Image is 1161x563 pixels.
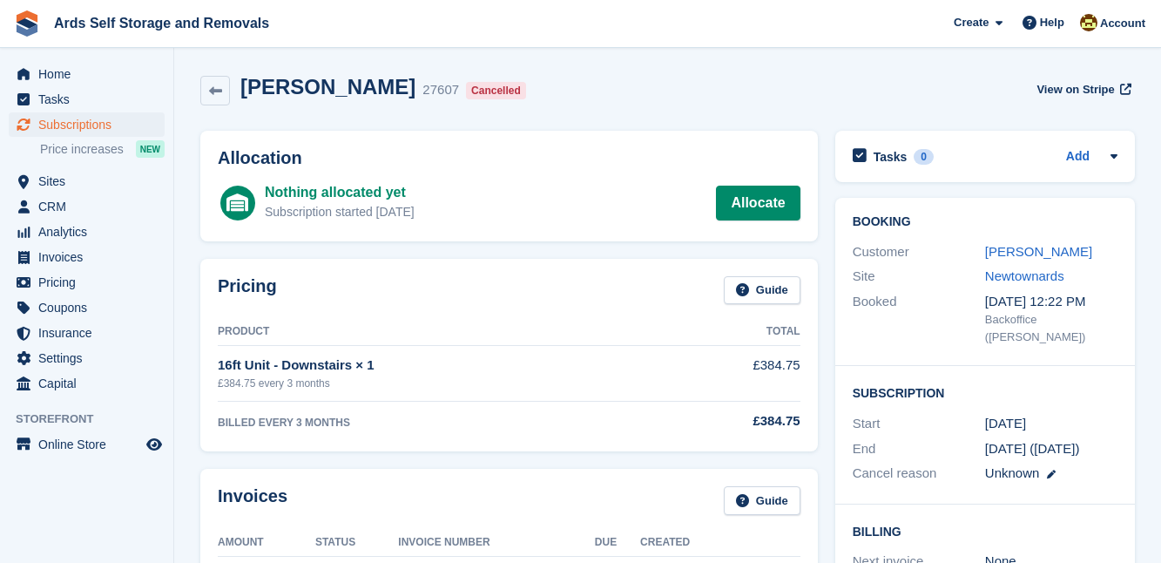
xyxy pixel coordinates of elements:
[985,414,1026,434] time: 2023-10-30 00:00:00 UTC
[853,464,985,484] div: Cancel reason
[38,62,143,86] span: Home
[874,149,908,165] h2: Tasks
[9,432,165,457] a: menu
[398,529,595,557] th: Invoice Number
[9,295,165,320] a: menu
[985,311,1117,345] div: Backoffice ([PERSON_NAME])
[218,376,665,391] div: £384.75 every 3 months
[218,318,665,346] th: Product
[265,203,415,221] div: Subscription started [DATE]
[985,292,1117,312] div: [DATE] 12:22 PM
[38,245,143,269] span: Invoices
[38,321,143,345] span: Insurance
[38,371,143,396] span: Capital
[985,441,1080,456] span: [DATE] ([DATE])
[218,415,665,431] div: BILLED EVERY 3 MONTHS
[853,383,1117,401] h2: Subscription
[265,182,415,203] div: Nothing allocated yet
[136,140,165,158] div: NEW
[9,321,165,345] a: menu
[9,194,165,219] a: menu
[853,292,985,346] div: Booked
[985,268,1064,283] a: Newtownards
[38,169,143,193] span: Sites
[9,87,165,112] a: menu
[466,82,526,99] div: Cancelled
[422,80,459,100] div: 27607
[1036,81,1114,98] span: View on Stripe
[1100,15,1145,32] span: Account
[16,410,173,428] span: Storefront
[985,244,1092,259] a: [PERSON_NAME]
[1040,14,1064,31] span: Help
[665,318,800,346] th: Total
[9,169,165,193] a: menu
[218,148,800,168] h2: Allocation
[9,220,165,244] a: menu
[9,245,165,269] a: menu
[38,346,143,370] span: Settings
[9,270,165,295] a: menu
[1029,75,1135,104] a: View on Stripe
[218,529,315,557] th: Amount
[724,486,800,515] a: Guide
[9,62,165,86] a: menu
[40,141,124,158] span: Price increases
[315,529,398,557] th: Status
[9,112,165,137] a: menu
[665,411,800,431] div: £384.75
[218,486,287,515] h2: Invoices
[716,186,800,220] a: Allocate
[9,346,165,370] a: menu
[853,215,1117,229] h2: Booking
[144,434,165,455] a: Preview store
[595,529,640,557] th: Due
[914,149,934,165] div: 0
[853,414,985,434] div: Start
[853,267,985,287] div: Site
[1080,14,1097,31] img: Mark McFerran
[853,439,985,459] div: End
[640,529,800,557] th: Created
[954,14,989,31] span: Create
[9,371,165,396] a: menu
[40,139,165,159] a: Price increases NEW
[853,522,1117,539] h2: Billing
[14,10,40,37] img: stora-icon-8386f47178a22dfd0bd8f6a31ec36ba5ce8667c1dd55bd0f319d3a0aa187defe.svg
[38,432,143,457] span: Online Store
[853,242,985,262] div: Customer
[985,465,1040,480] span: Unknown
[38,112,143,137] span: Subscriptions
[38,270,143,295] span: Pricing
[1066,147,1090,167] a: Add
[665,346,800,401] td: £384.75
[218,356,665,376] div: 16ft Unit - Downstairs × 1
[218,276,277,305] h2: Pricing
[38,194,143,219] span: CRM
[724,276,800,305] a: Guide
[38,220,143,244] span: Analytics
[240,75,415,98] h2: [PERSON_NAME]
[38,87,143,112] span: Tasks
[47,9,276,37] a: Ards Self Storage and Removals
[38,295,143,320] span: Coupons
